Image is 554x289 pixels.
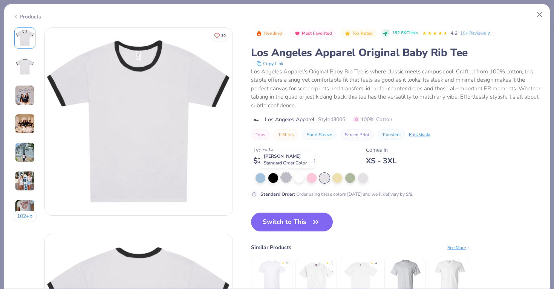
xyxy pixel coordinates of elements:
button: Badge Button [290,29,336,38]
img: User generated content [15,171,35,191]
button: Tops [251,129,270,140]
img: Most Favorited sort [294,30,300,37]
button: Short Sleeve [302,129,337,140]
div: Los Angeles Apparel Original Baby Rib Tee [251,46,541,60]
div: 5 [331,261,332,266]
div: Print Guide [409,132,430,138]
button: T-Shirts [274,129,298,140]
button: Badge Button [252,29,286,38]
button: Badge Button [340,29,376,38]
div: 4.6 Stars [422,27,448,40]
span: Top Rated [352,31,373,35]
span: Style 43005 [318,116,345,123]
a: 10+ Reviews [460,30,491,37]
button: Switch to This [251,213,333,231]
button: Like [211,30,229,41]
button: Close [533,8,547,22]
img: Front [45,28,233,215]
div: ★ [282,261,285,264]
div: Products [13,13,41,21]
div: Los Angeles Apparel's Original Baby Rib Tee is where classic meets campus cool. Crafted from 100%... [251,67,541,110]
span: Standard Order Color [264,160,307,166]
div: 5 [286,261,288,266]
strong: Standard Order : [260,191,295,197]
div: $ 24.00 - $ 32.00 [253,156,315,166]
div: Comes In [366,146,396,154]
img: User generated content [15,85,35,105]
span: Trending [263,31,282,35]
div: Order using these colors [DATE] and we’ll delivery by 9/8. [260,191,413,198]
div: Typically [253,146,315,154]
span: 4.6 [451,30,457,36]
div: ★ [370,261,373,264]
div: ★ [326,261,329,264]
button: Transfers [378,129,405,140]
div: XS - 3XL [366,156,396,166]
div: Similar Products [251,243,291,251]
img: Front [16,29,34,47]
img: Trending sort [256,30,262,37]
img: brand logo [251,117,261,123]
img: Top Rated sort [344,30,350,37]
button: 102+ [13,211,37,222]
img: User generated content [15,199,35,220]
div: 4 [375,261,377,266]
button: Screen Print [340,129,374,140]
span: Los Angeles Apparel [265,116,314,123]
button: copy to clipboard [254,60,286,67]
div: [PERSON_NAME] [260,151,314,168]
span: 182.8K Clicks [392,30,418,37]
span: 100% Cotton [354,116,392,123]
img: User generated content [15,142,35,163]
img: Back [16,58,34,76]
span: 30 [221,34,226,38]
div: See More [447,244,470,251]
span: Most Favorited [302,31,332,35]
img: User generated content [15,114,35,134]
